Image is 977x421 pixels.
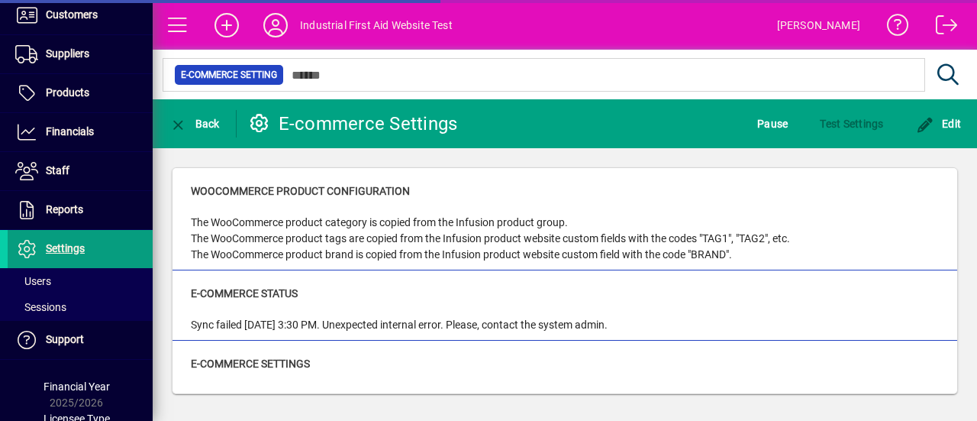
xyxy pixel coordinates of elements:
[191,358,310,370] span: E-commerce Settings
[191,215,790,263] div: The WooCommerce product category is copied from the Infusion product group. The WooCommerce produ...
[777,13,860,37] div: [PERSON_NAME]
[8,268,153,294] a: Users
[753,110,792,138] button: Pause
[916,118,962,130] span: Edit
[169,118,220,130] span: Back
[8,35,153,73] a: Suppliers
[912,110,966,138] button: Edit
[8,294,153,320] a: Sessions
[8,191,153,229] a: Reports
[46,333,84,345] span: Support
[8,152,153,190] a: Staff
[8,321,153,359] a: Support
[191,317,608,333] div: Sync failed [DATE] 3:30 PM. Unexpected internal error. Please, contact the system admin.
[181,67,277,83] span: E-commerce Setting
[8,74,153,112] a: Products
[44,381,110,393] span: Financial Year
[875,3,909,53] a: Knowledge Base
[46,8,98,21] span: Customers
[300,13,453,37] div: Industrial First Aid Website Test
[153,110,237,138] app-page-header-button: Back
[46,125,94,138] span: Financials
[191,287,298,300] span: E-commerce Status
[46,242,85,254] span: Settings
[757,112,788,136] span: Pause
[248,112,458,136] div: E-commerce Settings
[46,47,89,60] span: Suppliers
[924,3,958,53] a: Logout
[15,275,51,287] span: Users
[46,203,83,215] span: Reports
[192,393,279,404] mat-label: E-commerce Provider
[8,113,153,151] a: Financials
[191,185,410,197] span: WooCommerce product configuration
[202,11,251,39] button: Add
[46,164,69,176] span: Staff
[15,301,66,313] span: Sessions
[46,86,89,99] span: Products
[165,110,224,138] button: Back
[251,11,300,39] button: Profile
